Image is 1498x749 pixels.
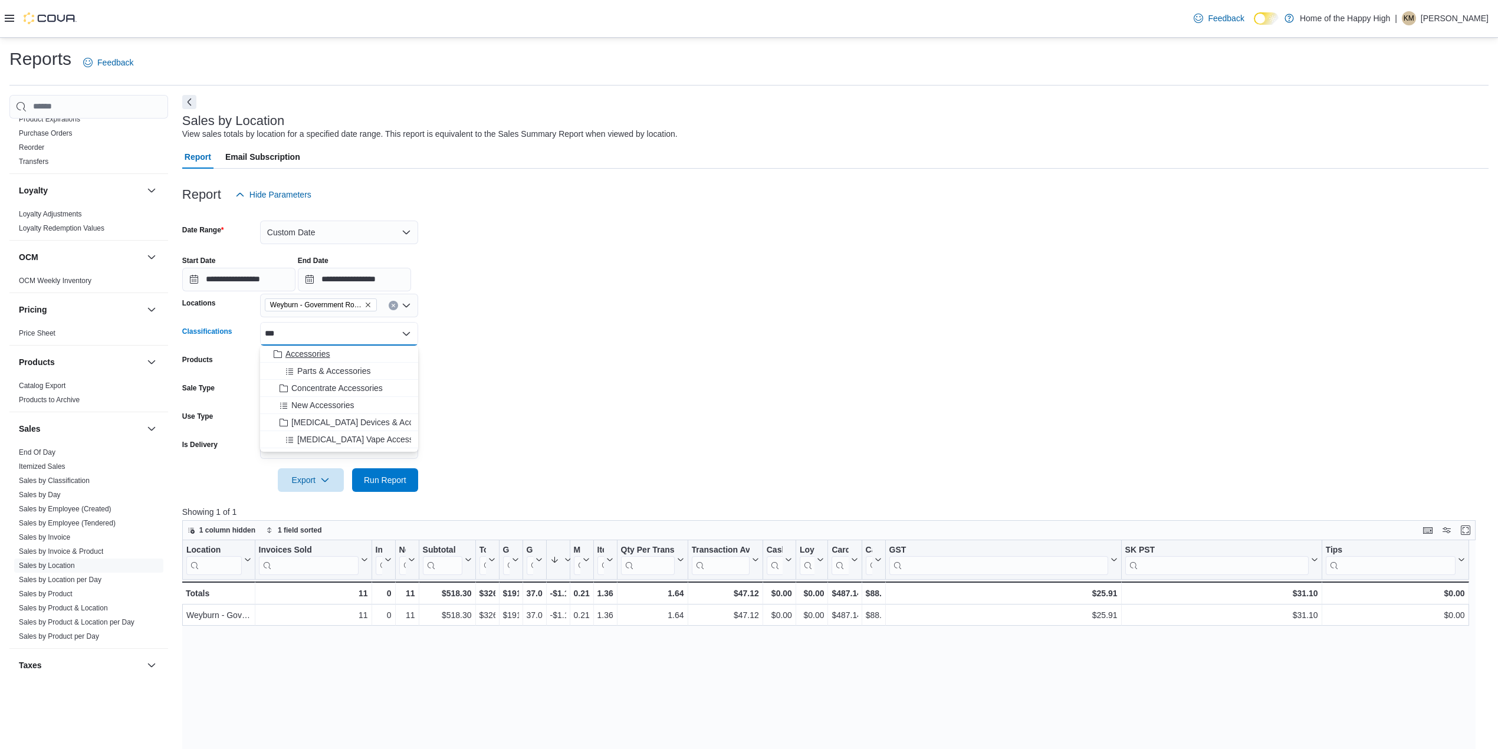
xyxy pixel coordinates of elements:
span: Sales by Product & Location per Day [19,617,134,627]
p: | [1395,11,1397,25]
a: Sales by Product & Location per Day [19,618,134,626]
div: $31.10 [1125,608,1318,622]
a: Sales by Product per Day [19,632,99,640]
div: $487.14 [832,608,858,622]
button: Pricing [144,303,159,317]
a: Loyalty Adjustments [19,210,82,218]
div: 1.36 [597,608,613,622]
button: Gross Profit [502,544,518,574]
div: Invoices Sold [258,544,358,556]
span: End Of Day [19,448,55,457]
span: Hide Parameters [249,189,311,201]
span: OCM Weekly Inventory [19,276,91,285]
h3: Products [19,356,55,368]
span: 1 column hidden [199,525,255,535]
div: Total Cost [479,544,485,574]
button: 1 column hidden [183,523,260,537]
button: [MEDICAL_DATA] Vape Accessories [260,431,418,448]
div: 0.21% [573,586,589,600]
button: Tips [1325,544,1464,574]
div: 1.36 [597,586,613,600]
button: Loyalty [19,185,142,196]
button: Remove Weyburn - Government Road - Fire & Flower from selection in this group [364,301,372,308]
div: Net Sold [399,544,405,574]
div: Sales [9,445,168,648]
h3: Loyalty [19,185,48,196]
a: Products to Archive [19,396,80,404]
div: Invoices Ref [375,544,382,556]
div: $0.00 [800,586,824,600]
button: GST [889,544,1117,574]
div: 37.04% [526,608,542,622]
div: Location [186,544,242,556]
label: Start Date [182,256,216,265]
a: Sales by Employee (Created) [19,505,111,513]
div: SK PST [1125,544,1308,556]
span: Transfers [19,157,48,166]
span: Sales by Invoice & Product [19,547,103,556]
img: Cova [24,12,77,24]
button: Next [182,95,196,109]
button: Loyalty [144,183,159,198]
span: New Accessories [291,399,354,411]
button: Parts & Accessories [260,363,418,380]
button: Location [186,544,251,574]
div: Markdown Percent [573,544,580,574]
button: Cashback [767,544,792,574]
div: Cashback [767,544,783,556]
a: Reorder [19,143,44,152]
div: -$1.10 [550,608,566,622]
a: Sales by Day [19,491,61,499]
div: Transaction Average [691,544,749,574]
span: Email Subscription [225,145,300,169]
div: Gross Profit [502,544,509,556]
span: Feedback [1208,12,1244,24]
button: Card Payment [832,544,858,574]
div: Location [186,544,242,574]
div: 1.64 [620,608,684,622]
div: -$1.10 [550,586,566,600]
span: [MEDICAL_DATA] Vape Accessories [297,433,431,445]
button: 1 field sorted [261,523,327,537]
button: Open list of options [402,301,411,310]
span: Feedback [97,57,133,68]
span: Parts & Accessories [297,365,371,377]
button: Hide Parameters [231,183,316,206]
span: Run Report [364,474,406,486]
div: 1.64 [620,586,684,600]
span: Products to Archive [19,395,80,405]
div: Total Cost [479,544,485,556]
input: Press the down key to open a popover containing a calendar. [182,268,295,291]
div: $88.17 [865,608,881,622]
span: Weyburn - Government Road - Fire & Flower [270,299,362,311]
button: Markdown Percent [573,544,589,574]
button: Custom Date [260,221,418,244]
div: $88.17 [865,586,881,600]
span: Sales by Classification [19,476,90,485]
div: Gross Margin [526,544,533,556]
span: Sales by Day [19,490,61,500]
button: Export [278,468,344,492]
span: Sales by Product [19,589,73,599]
div: $326.33 [479,586,495,600]
input: Dark Mode [1254,12,1279,25]
div: Markdown Percent [573,544,580,556]
label: Use Type [182,412,213,421]
button: Keyboard shortcuts [1421,523,1435,537]
div: Loyalty [9,207,168,240]
button: Run Report [352,468,418,492]
div: Transaction Average [691,544,749,556]
div: Qty Per Transaction [620,544,674,556]
div: Products [9,379,168,412]
div: Gross Margin [526,544,533,574]
h3: Report [182,188,221,202]
div: Items Per Transaction [597,544,603,556]
button: Sales [19,423,142,435]
div: $47.12 [691,586,758,600]
span: Accessories [285,348,330,360]
div: GST [889,544,1108,574]
a: Sales by Location per Day [19,576,101,584]
div: $191.97 [502,586,518,600]
span: Product Expirations [19,114,80,124]
label: Date Range [182,225,224,235]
